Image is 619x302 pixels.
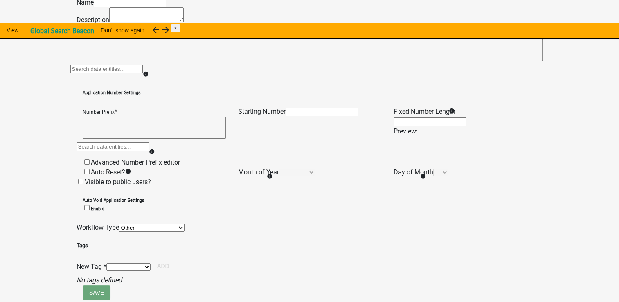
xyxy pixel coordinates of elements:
[449,108,455,114] i: info
[151,259,176,273] button: Add
[174,25,177,31] span: ×
[84,169,90,174] input: Auto Reset?
[84,159,90,165] input: Advanced Number Prefix editor
[77,16,109,24] label: Description
[83,206,104,212] label: Enable
[83,158,180,166] label: Advanced Number Prefix editor
[161,25,171,35] i: arrow_forward
[83,90,537,96] h6: Application Number Settings
[77,142,149,151] input: Search data entities...
[238,168,279,176] label: Month of Year
[77,241,176,250] h5: Tags
[149,149,155,155] i: info
[267,174,272,179] i: info
[94,23,151,38] button: Don't show again
[30,27,94,35] strong: Global Search Beacon
[394,126,537,136] div: Preview:
[77,25,543,80] wm-data-entity-autocomplete: Application Description Template
[143,71,149,77] i: info
[420,174,426,179] i: info
[83,285,110,300] button: Save
[70,65,143,73] input: Search data entities...
[77,276,122,284] i: No tags defined
[238,108,286,115] label: Starting Number
[125,169,131,174] i: info
[83,168,125,176] label: Auto Reset?
[394,168,433,176] label: Day of Month
[77,178,151,186] label: Visible to public users?
[78,179,83,184] input: Visible to public users?
[394,108,455,115] label: Fixed Number Length
[83,109,115,115] p: Number Prefix
[77,223,119,231] label: Workflow Type
[77,263,106,270] label: New Tag *
[83,197,537,212] h6: Auto Void Application Settings
[84,205,90,210] input: Enable
[171,24,180,32] button: Close
[151,25,161,35] i: arrow_back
